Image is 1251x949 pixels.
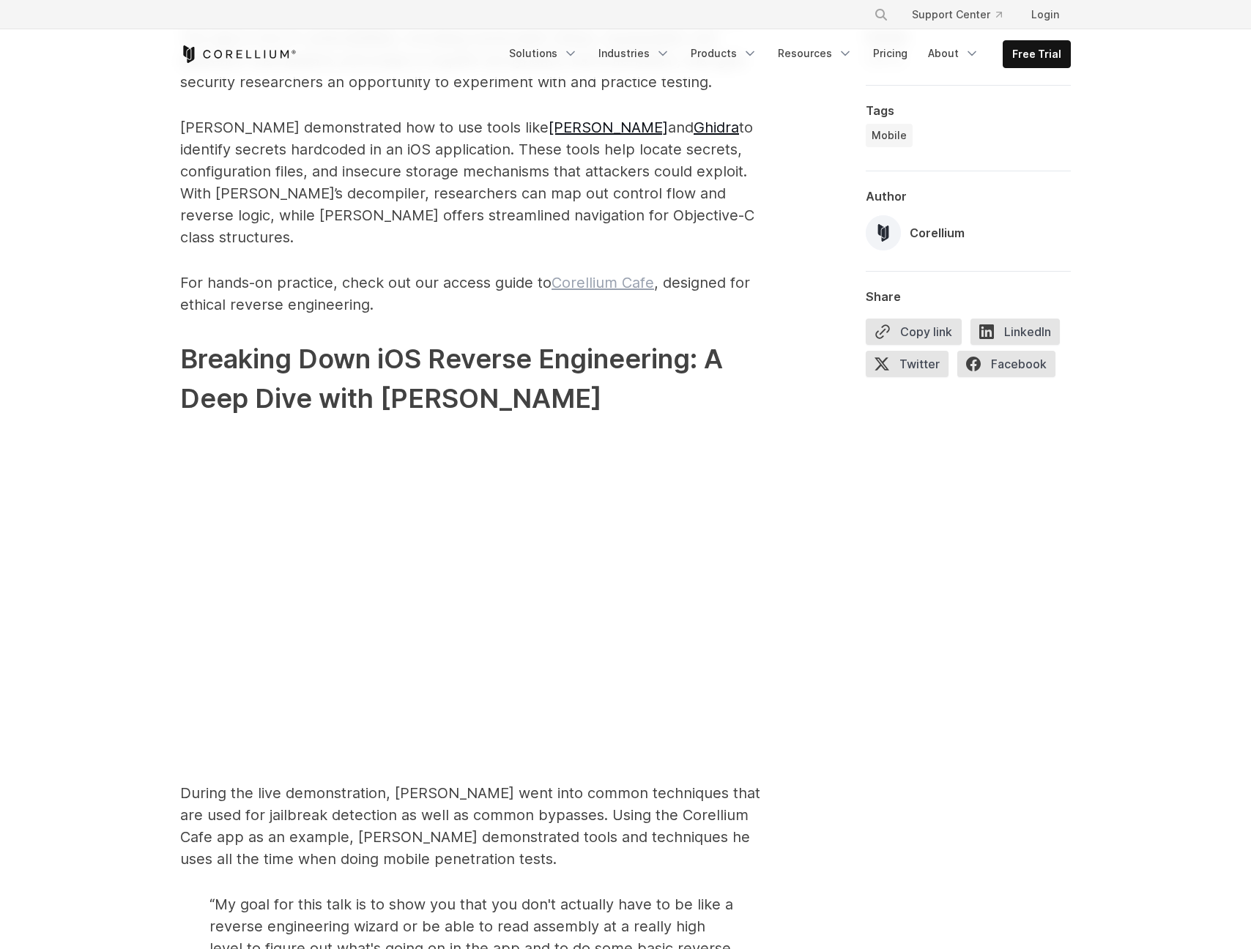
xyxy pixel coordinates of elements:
p: For hands-on practice, check out our access guide to , designed for ethical reverse engineering. [180,272,766,316]
div: Navigation Menu [856,1,1071,28]
a: Industries [590,40,679,67]
a: Products [682,40,766,67]
p: [PERSON_NAME] demonstrated how to use tools like and to identify secrets hardcoded in an iOS appl... [180,116,766,248]
iframe: HubSpot Video [180,429,766,759]
a: Corellium Home [180,45,297,63]
div: Navigation Menu [500,40,1071,68]
h2: Breaking Down iOS Reverse Engineering: A Deep Dive with [PERSON_NAME] [180,339,766,418]
a: Support Center [900,1,1014,28]
a: Resources [769,40,861,67]
a: Ghidra [694,119,739,136]
div: Author [866,189,1071,204]
span: Facebook [957,351,1055,377]
a: [PERSON_NAME] [549,119,668,136]
span: Twitter [866,351,949,377]
img: Corellium [866,215,901,250]
div: Tags [866,103,1071,118]
a: Mobile [866,124,913,147]
a: Pricing [864,40,916,67]
div: Share [866,289,1071,304]
button: Copy link [866,319,962,345]
a: Facebook [957,351,1064,383]
a: Free Trial [1003,41,1070,67]
p: During the live demonstration, [PERSON_NAME] went into common techniques that are used for jailbr... [180,782,766,870]
span: LinkedIn [970,319,1060,345]
button: Search [868,1,894,28]
a: About [919,40,988,67]
a: LinkedIn [970,319,1069,351]
a: Solutions [500,40,587,67]
span: Mobile [872,128,907,143]
div: Corellium [910,224,965,242]
a: Twitter [866,351,957,383]
a: Corellium Cafe [552,274,654,291]
a: Login [1020,1,1071,28]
